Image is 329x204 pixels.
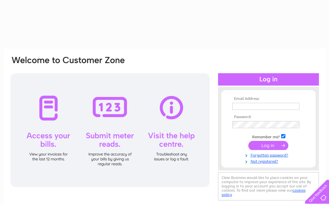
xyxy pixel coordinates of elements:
[231,115,306,119] th: Password:
[222,188,306,197] a: cookies policy
[232,158,306,164] a: Not registered?
[232,152,306,158] a: Forgotten password?
[248,141,288,150] input: Submit
[231,97,306,101] th: Email Address:
[231,133,306,140] td: Remember me?
[218,172,319,200] div: Clear Business would like to place cookies on your computer to improve your experience of the sit...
